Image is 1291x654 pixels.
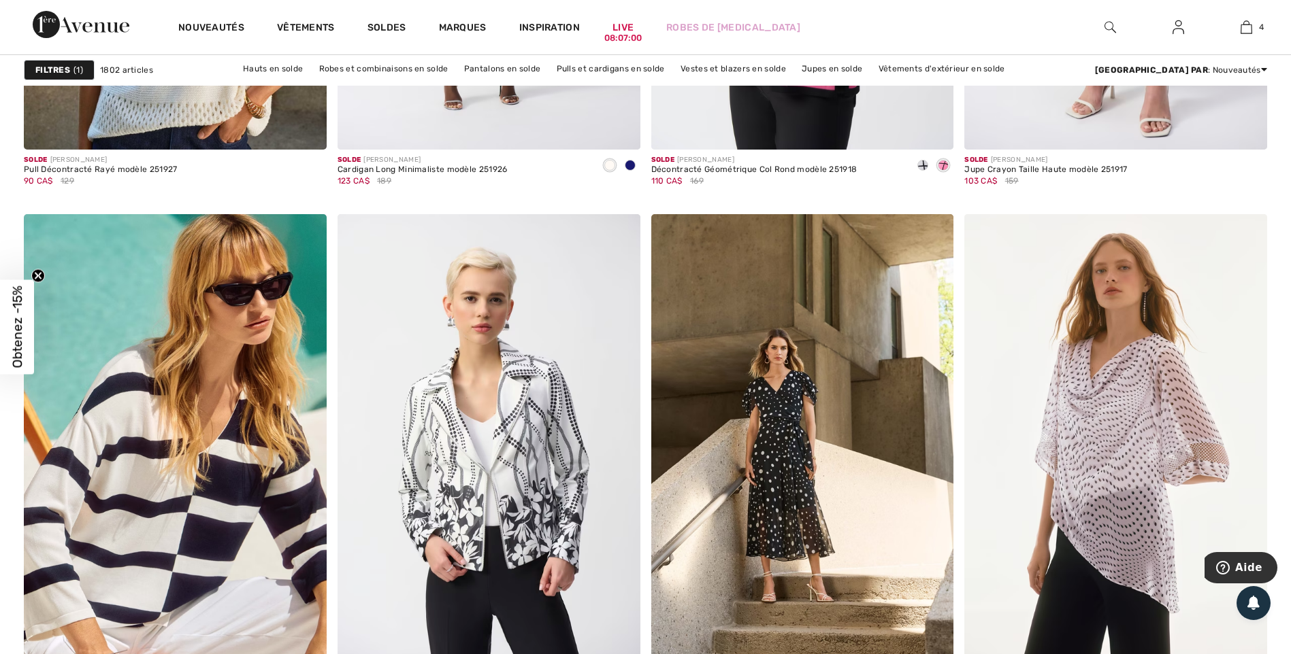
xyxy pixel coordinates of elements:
[651,155,857,165] div: [PERSON_NAME]
[1213,19,1279,35] a: 4
[312,60,455,78] a: Robes et combinaisons en solde
[10,286,25,368] span: Obtenez -15%
[100,64,153,76] span: 1802 articles
[31,269,45,283] button: Close teaser
[1259,21,1264,33] span: 4
[651,176,683,186] span: 110 CA$
[338,156,361,164] span: Solde
[1095,65,1208,75] strong: [GEOGRAPHIC_DATA] par
[367,22,406,36] a: Soldes
[73,64,83,76] span: 1
[651,156,675,164] span: Solde
[1162,19,1195,36] a: Se connecter
[795,60,869,78] a: Jupes en solde
[964,176,997,186] span: 103 CA$
[24,176,53,186] span: 90 CA$
[377,175,391,187] span: 189
[33,11,129,38] img: 1ère Avenue
[1105,19,1116,35] img: recherche
[1205,552,1277,586] iframe: Ouvre un widget dans lequel vous pouvez trouver plus d’informations
[1173,19,1184,35] img: Mes infos
[964,165,1127,175] div: Jupe Crayon Taille Haute modèle 251917
[612,20,634,35] a: Live08:07:00
[872,60,1012,78] a: Vêtements d'extérieur en solde
[24,165,178,175] div: Pull Décontracté Rayé modèle 251927
[913,155,933,177] div: Vanilla/Black
[604,32,642,45] div: 08:07:00
[1005,175,1019,187] span: 159
[666,20,800,35] a: Robes de [MEDICAL_DATA]
[338,176,370,186] span: 123 CA$
[600,155,620,177] div: Vanilla 30
[933,155,953,177] div: Bubble gum/black
[674,60,793,78] a: Vestes et blazers en solde
[277,22,335,36] a: Vêtements
[338,165,508,175] div: Cardigan Long Minimaliste modèle 251926
[964,156,988,164] span: Solde
[236,60,310,78] a: Hauts en solde
[338,155,508,165] div: [PERSON_NAME]
[964,155,1127,165] div: [PERSON_NAME]
[550,60,672,78] a: Pulls et cardigans en solde
[35,64,70,76] strong: Filtres
[1095,64,1267,76] div: : Nouveautés
[61,175,74,187] span: 129
[651,165,857,175] div: Décontracté Géométrique Col Rond modèle 251918
[439,22,487,36] a: Marques
[1241,19,1252,35] img: Mon panier
[457,60,547,78] a: Pantalons en solde
[178,22,244,36] a: Nouveautés
[24,155,178,165] div: [PERSON_NAME]
[24,156,48,164] span: Solde
[690,175,704,187] span: 169
[519,22,580,36] span: Inspiration
[620,155,640,177] div: Midnight Blue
